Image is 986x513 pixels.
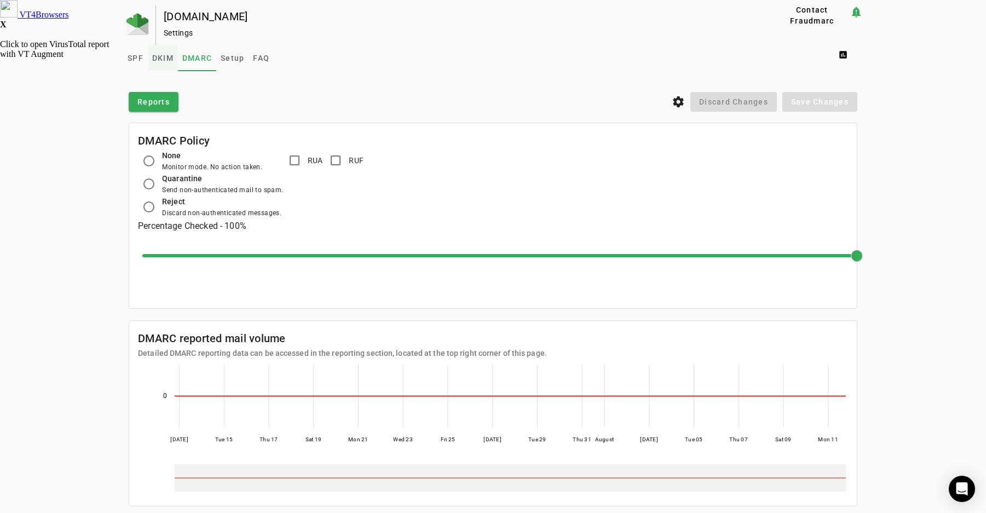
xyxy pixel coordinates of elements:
[162,185,283,195] div: Send non-authenticated mail to spam.
[850,5,863,19] mat-icon: notification_important
[142,243,852,269] mat-slider: Percent
[152,54,174,62] span: DKIM
[215,436,233,442] text: Tue 15
[775,5,850,25] button: Contact Fraudmarc
[138,347,547,359] mat-card-subtitle: Detailed DMARC reporting data can be accessed in the reporting section, located at the top right ...
[164,11,740,22] div: [DOMAIN_NAME]
[775,436,792,442] text: Sat 09
[138,132,210,149] mat-card-title: DMARC Policy
[528,436,546,442] text: Tue 29
[126,13,148,35] img: Fraudmarc Logo
[394,436,413,442] text: Wed 23
[672,95,685,108] i: settings
[260,436,278,442] text: Thu 17
[137,96,170,107] span: Reports
[818,436,839,442] text: Mon 11
[128,54,143,62] span: SPF
[305,436,322,442] text: Sat 19
[162,149,262,162] div: None
[441,436,455,442] text: Fri 25
[595,436,614,442] text: August
[148,45,178,71] a: DKIM
[170,436,188,442] text: [DATE]
[138,218,848,234] h3: Percentage Checked - 100%
[164,27,740,38] div: Settings
[138,330,547,347] mat-card-title: DMARC reported mail volume
[182,54,212,62] span: DMARC
[348,436,368,442] text: Mon 21
[685,436,703,442] text: Tue 05
[730,436,748,442] text: Thu 07
[162,162,262,172] div: Monitor mode. No action taken.
[162,172,283,185] div: Quarantine
[779,4,845,26] span: Contact Fraudmarc
[253,54,269,62] span: FAQ
[641,436,659,442] text: [DATE]
[949,476,975,502] div: Open Intercom Messenger
[347,155,364,166] label: RUF
[249,45,274,71] a: FAQ
[129,92,178,112] button: Reports
[178,45,216,71] a: DMARC
[123,45,148,71] a: SPF
[216,45,249,71] a: Setup
[162,195,281,207] div: Reject
[573,436,591,442] text: Thu 31
[221,54,244,62] span: Setup
[162,207,281,218] div: Discard non-authenticated messages.
[484,436,502,442] text: [DATE]
[163,392,167,400] text: 0
[305,155,323,166] label: RUA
